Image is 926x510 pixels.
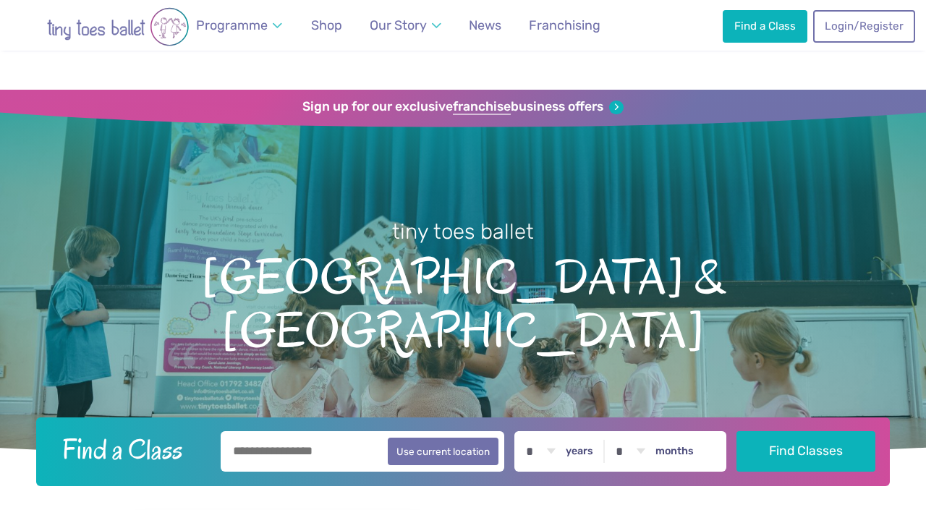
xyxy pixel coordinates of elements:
[370,17,427,33] span: Our Story
[453,99,511,115] strong: franchise
[566,445,593,458] label: years
[363,9,449,42] a: Our Story
[736,431,876,472] button: Find Classes
[17,7,219,46] img: tiny toes ballet
[196,17,268,33] span: Programme
[388,438,498,465] button: Use current location
[462,9,508,42] a: News
[813,10,914,42] a: Login/Register
[302,99,623,115] a: Sign up for our exclusivefranchisebusiness offers
[529,17,600,33] span: Franchising
[469,17,501,33] span: News
[723,10,807,42] a: Find a Class
[392,219,534,244] small: tiny toes ballet
[25,246,901,358] span: [GEOGRAPHIC_DATA] & [GEOGRAPHIC_DATA]
[522,9,607,42] a: Franchising
[655,445,694,458] label: months
[311,17,342,33] span: Shop
[190,9,289,42] a: Programme
[305,9,349,42] a: Shop
[51,431,211,467] h2: Find a Class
